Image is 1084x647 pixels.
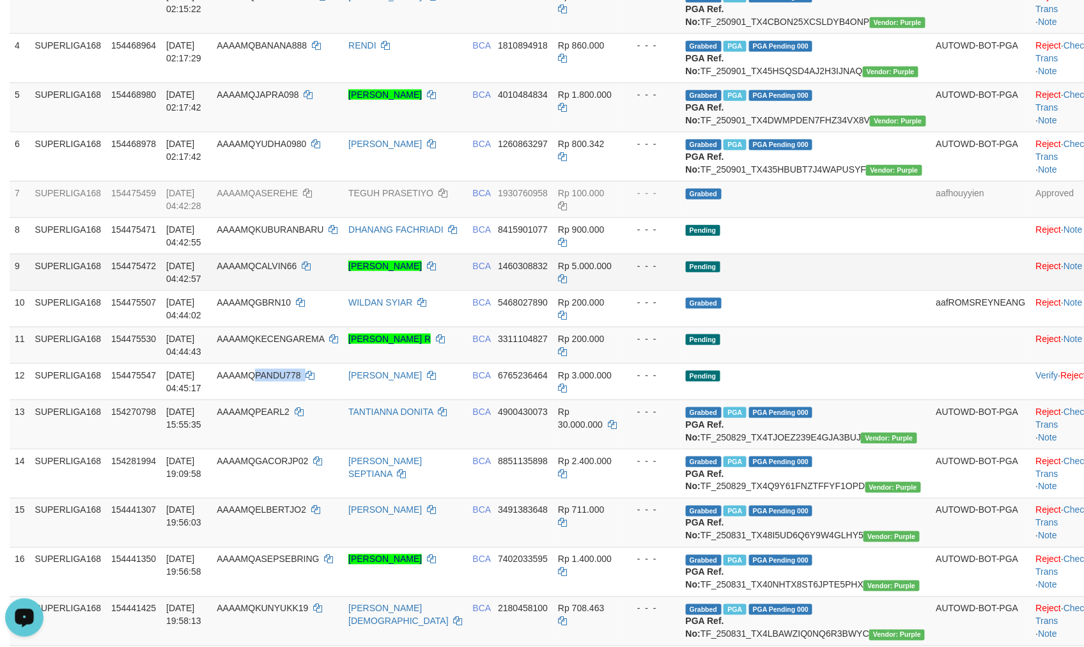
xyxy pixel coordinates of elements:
a: Note [1064,297,1083,308]
div: - - - [627,260,676,272]
span: Marked by aafchoeunmanni [724,41,746,52]
span: AAAAMQJAPRA098 [217,90,298,100]
td: 4 [10,33,30,82]
td: TF_250829_TX4TJOEZ239E4GJA3BUJ [681,400,931,449]
td: 14 [10,449,30,498]
td: 13 [10,400,30,449]
span: Copy 7402033595 to clipboard [498,554,548,565]
td: SUPERLIGA168 [30,82,107,132]
span: Marked by aafchoeunmanni [724,90,746,101]
span: Copy 3311104827 to clipboard [498,334,548,344]
td: 10 [10,290,30,327]
span: Pending [686,334,720,345]
a: [PERSON_NAME] SEPTIANA [348,456,422,479]
div: - - - [627,296,676,309]
a: Reject [1036,554,1062,565]
span: 154441350 [111,554,156,565]
div: - - - [627,455,676,467]
button: Open LiveChat chat widget [5,5,43,43]
span: Rp 800.342 [558,139,604,149]
td: 5 [10,82,30,132]
td: TF_250831_TX48I5UD6Q6Y9W4GLHY5 [681,498,931,547]
a: Note [1039,580,1058,590]
a: Reject [1036,90,1062,100]
td: AUTOWD-BOT-PGA [931,33,1031,82]
td: aafhouyyien [931,181,1031,217]
a: Note [1039,17,1058,27]
span: Pending [686,371,720,382]
span: [DATE] 19:09:58 [166,456,201,479]
a: Note [1039,115,1058,125]
span: 154281994 [111,456,156,466]
span: Rp 860.000 [558,40,604,51]
span: Copy 8415901077 to clipboard [498,224,548,235]
td: SUPERLIGA168 [30,596,107,646]
span: Copy 2180458100 to clipboard [498,604,548,614]
span: PGA Pending [749,139,813,150]
span: AAAAMQBANANA888 [217,40,307,51]
span: Grabbed [686,407,722,418]
span: 154468978 [111,139,156,149]
span: AAAAMQKECENGAREMA [217,334,324,344]
div: - - - [627,187,676,199]
b: PGA Ref. No: [686,469,724,492]
span: [DATE] 04:44:43 [166,334,201,357]
td: SUPERLIGA168 [30,498,107,547]
span: AAAAMQKUNYUKK19 [217,604,308,614]
span: BCA [473,188,491,198]
td: SUPERLIGA168 [30,132,107,181]
b: PGA Ref. No: [686,567,724,590]
span: Copy 4900430073 to clipboard [498,407,548,417]
span: Vendor URL: https://trx4.1velocity.biz [863,581,919,591]
span: Grabbed [686,555,722,566]
div: - - - [627,504,676,517]
td: SUPERLIGA168 [30,33,107,82]
a: Reject [1036,505,1062,515]
td: 9 [10,254,30,290]
span: 154475530 [111,334,156,344]
a: Verify [1036,370,1058,380]
span: Grabbed [686,298,722,309]
td: SUPERLIGA168 [30,400,107,449]
td: TF_250901_TX435HBUBT7J4WAPUSYF [681,132,931,181]
b: PGA Ref. No: [686,102,724,125]
span: Rp 3.000.000 [558,370,612,380]
span: Marked by aafchoeunmanni [724,139,746,150]
a: Reject [1036,456,1062,466]
td: SUPERLIGA168 [30,327,107,363]
span: BCA [473,456,491,466]
span: AAAAMQKUBURANBARU [217,224,323,235]
div: - - - [627,602,676,615]
span: PGA Pending [749,90,813,101]
span: BCA [473,261,491,271]
span: AAAAMQPANDU778 [217,370,300,380]
b: PGA Ref. No: [686,4,724,27]
span: Copy 8851135898 to clipboard [498,456,548,466]
span: PGA Pending [749,407,813,418]
td: AUTOWD-BOT-PGA [931,498,1031,547]
a: [PERSON_NAME][DEMOGRAPHIC_DATA] [348,604,449,627]
a: Reject [1036,224,1062,235]
span: Vendor URL: https://trx4.1velocity.biz [870,17,925,28]
td: SUPERLIGA168 [30,254,107,290]
span: Grabbed [686,41,722,52]
span: PGA Pending [749,506,813,517]
span: Rp 200.000 [558,297,604,308]
span: BCA [473,224,491,235]
b: PGA Ref. No: [686,419,724,442]
span: 154441425 [111,604,156,614]
a: DHANANG FACHRIADI [348,224,444,235]
span: 154475471 [111,224,156,235]
span: Marked by aafnonsreyleab [724,456,746,467]
a: Note [1039,66,1058,76]
span: [DATE] 19:56:03 [166,505,201,528]
span: [DATE] 02:17:42 [166,139,201,162]
td: 12 [10,363,30,400]
span: Rp 100.000 [558,188,604,198]
a: TEGUH PRASETIYO [348,188,433,198]
span: [DATE] 04:42:57 [166,261,201,284]
span: 154441307 [111,505,156,515]
span: Vendor URL: https://trx4.1velocity.biz [865,482,921,493]
td: 16 [10,547,30,596]
span: BCA [473,505,491,515]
